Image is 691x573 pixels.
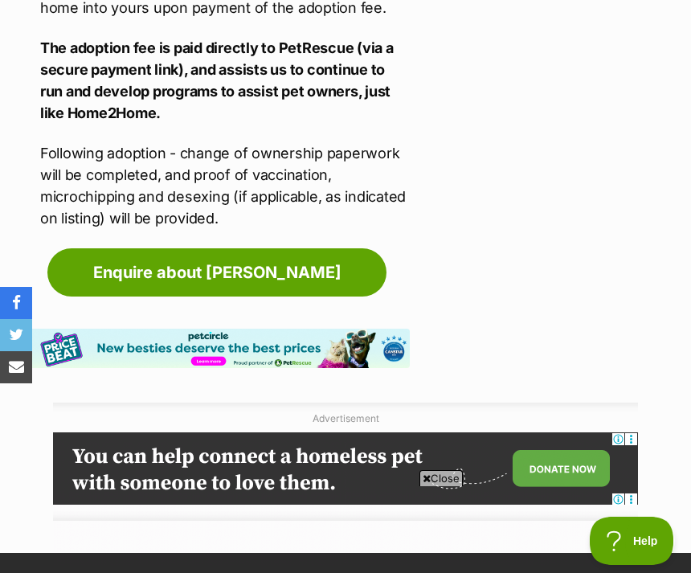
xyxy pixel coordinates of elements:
p: Following adoption - change of ownership paperwork will be completed, and proof of vaccination, m... [40,142,410,229]
a: Enquire about [PERSON_NAME] [47,248,386,297]
span: Close [419,470,463,486]
iframe: Help Scout Beacon - Open [590,517,675,565]
div: Advertisement [53,403,638,521]
iframe: Advertisement [53,493,638,565]
iframe: Advertisement [53,432,638,505]
b: The adoption fee is paid directly to PetRescue (via a secure payment link), and assists us to con... [40,39,394,121]
img: Pet Circle promo banner [24,329,410,368]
